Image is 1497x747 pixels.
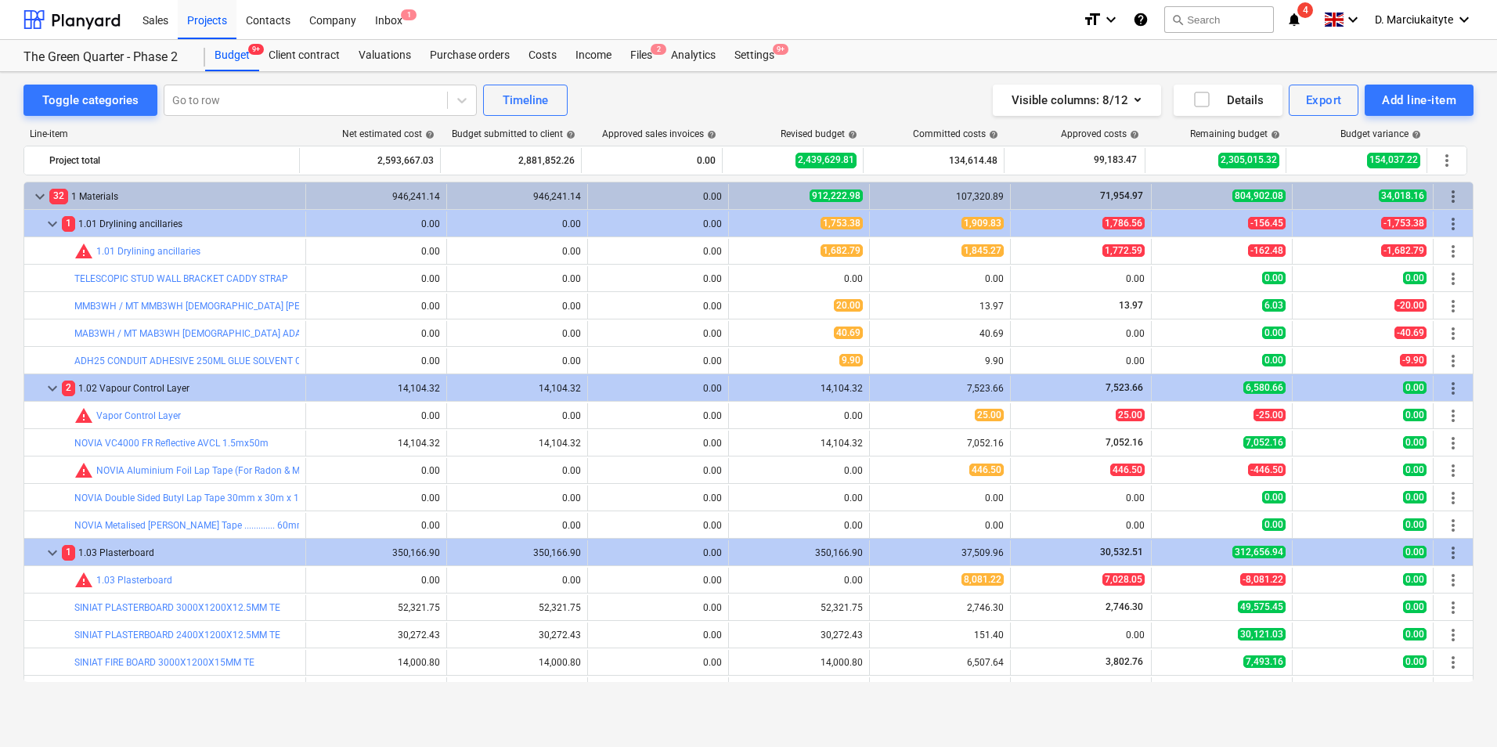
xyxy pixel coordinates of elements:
span: More actions [1444,680,1463,699]
button: Search [1164,6,1274,33]
div: Settings [725,40,784,71]
span: 446.50 [969,464,1004,476]
span: 3,802.76 [1104,656,1145,667]
a: NOVIA Metalised [PERSON_NAME] Tape ............. 60mm x 50.0 Metres [74,520,364,531]
a: Client contract [259,40,349,71]
span: 9+ [248,44,264,55]
div: 350,166.90 [735,547,863,558]
span: More actions [1444,653,1463,672]
span: help [986,130,998,139]
div: 14,000.80 [735,657,863,668]
div: 0.00 [1017,493,1145,503]
div: 0.00 [312,328,440,339]
div: 52,321.75 [453,602,581,613]
div: 14,104.32 [312,383,440,394]
div: Approved sales invoices [602,128,716,139]
span: Committed costs exceed revised budget [74,571,93,590]
span: More actions [1444,626,1463,644]
div: 0.00 [594,520,722,531]
div: Income [566,40,621,71]
div: 0.00 [594,547,722,558]
span: keyboard_arrow_down [43,379,62,398]
span: 0.00 [1403,436,1427,449]
div: 37,509.96 [876,547,1004,558]
span: 6,580.66 [1243,381,1286,394]
div: 151.40 [876,630,1004,641]
div: 0.00 [594,301,722,312]
span: 0.00 [1262,354,1286,366]
span: -156.45 [1248,217,1286,229]
span: 0.00 [1403,409,1427,421]
span: 25.00 [1116,409,1145,421]
span: 1,753.38 [821,217,863,229]
div: 0.00 [312,273,440,284]
span: 0.00 [1403,546,1427,558]
div: 946,241.14 [312,191,440,202]
span: Committed costs exceed revised budget [74,406,93,425]
span: 7,523.66 [1104,382,1145,393]
div: Timeline [503,90,548,110]
span: 0.00 [1403,518,1427,531]
span: 0.00 [1403,573,1427,586]
div: 6,507.64 [876,657,1004,668]
span: 1,845.27 [961,244,1004,257]
span: 912,222.98 [810,189,863,202]
span: 1,786.56 [1102,217,1145,229]
div: 0.00 [312,520,440,531]
span: help [704,130,716,139]
span: 34,018.16 [1379,189,1427,202]
span: 32 [49,189,68,204]
i: keyboard_arrow_down [1102,10,1120,29]
a: Purchase orders [420,40,519,71]
div: 0.00 [453,328,581,339]
a: Budget9+ [205,40,259,71]
a: Valuations [349,40,420,71]
div: Budget [205,40,259,71]
div: 1 Materials [49,184,299,209]
span: 0.00 [1403,464,1427,476]
div: Details [1192,90,1264,110]
span: 312,656.94 [1232,546,1286,558]
span: keyboard_arrow_down [43,215,62,233]
span: 9+ [773,44,788,55]
a: Costs [519,40,566,71]
div: 0.00 [735,520,863,531]
a: MAB3WH / MT MAB3WH [DEMOGRAPHIC_DATA] ADAPTOR 25MM WHI (100) [74,328,399,339]
span: 2,305,015.32 [1218,153,1279,168]
a: Files2 [621,40,662,71]
a: NOVIA Double Sided Butyl Lap Tape 30mm x 30m x 1.5mm [74,493,324,503]
span: 30,532.51 [1098,547,1145,558]
div: 0.00 [735,575,863,586]
div: 14,000.80 [312,657,440,668]
span: 0.00 [1403,491,1427,503]
div: Budget variance [1340,128,1421,139]
a: Analytics [662,40,725,71]
a: SINIAT FIRE BOARD 3000X1200X15MM TE [74,657,254,668]
div: 14,000.80 [453,657,581,668]
span: 7,028.05 [1102,573,1145,586]
div: 13.97 [876,301,1004,312]
span: help [1409,130,1421,139]
span: 804,902.08 [1232,189,1286,202]
div: 0.00 [453,410,581,421]
div: 0.00 [594,438,722,449]
div: 350,166.90 [312,547,440,558]
div: 14,104.32 [453,383,581,394]
div: 0.00 [594,657,722,668]
div: 0.00 [735,465,863,476]
span: 0.00 [1403,272,1427,284]
div: 0.00 [453,246,581,257]
div: 0.00 [594,465,722,476]
span: More actions [1444,571,1463,590]
a: NOVIA VC4000 FR Reflective AVCL 1.5mx50m [74,438,269,449]
div: 0.00 [594,630,722,641]
div: 1.03 Plasterboard [62,540,299,565]
span: More actions [1437,151,1456,170]
div: 7,523.66 [876,383,1004,394]
div: Approved costs [1061,128,1139,139]
div: 14,104.32 [453,438,581,449]
span: -1,753.38 [1381,217,1427,229]
div: 0.00 [735,273,863,284]
a: NOVIA Aluminium Foil Lap Tape (For Radon & Methane) 96mm x 45m [96,465,391,476]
